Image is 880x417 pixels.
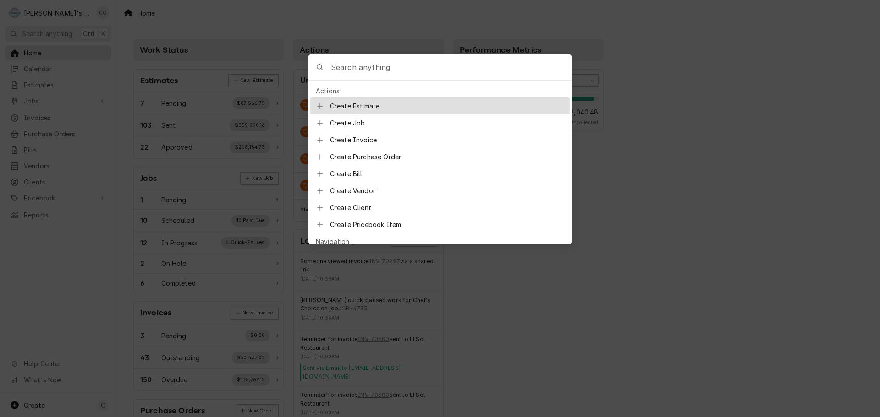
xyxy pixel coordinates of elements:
span: Create Pricebook Item [330,220,564,229]
span: Create Vendor [330,186,564,195]
span: Create Invoice [330,135,564,145]
span: Create Purchase Order [330,152,564,162]
input: Search anything [331,54,572,80]
div: Actions [310,84,570,97]
div: Suggestions [310,84,570,384]
span: Create Client [330,203,564,212]
div: Navigation [310,235,570,248]
span: Create Job [330,118,564,128]
span: Create Bill [330,169,564,179]
div: Global Command Menu [308,54,572,244]
span: Create Estimate [330,101,564,111]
